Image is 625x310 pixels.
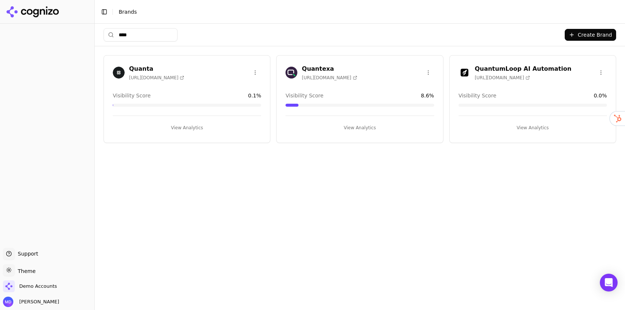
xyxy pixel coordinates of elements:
span: Brands [119,9,137,15]
h3: Quanta [129,64,184,73]
span: Demo Accounts [19,283,57,290]
nav: breadcrumb [119,8,604,16]
img: Quantexa [286,67,297,79]
span: 0.1 % [248,92,261,99]
button: View Analytics [286,122,434,134]
img: QuantumLoop AI Automation [459,67,470,79]
span: Visibility Score [459,92,496,99]
span: 0.0 % [594,92,607,99]
h3: QuantumLoop AI Automation [475,64,571,73]
span: Theme [15,268,36,274]
button: View Analytics [459,122,607,134]
span: [URL][DOMAIN_NAME] [129,75,184,81]
span: Support [15,250,38,257]
button: View Analytics [113,122,261,134]
img: Quanta [113,67,125,79]
span: [URL][DOMAIN_NAME] [302,75,357,81]
span: Visibility Score [113,92,151,99]
img: Melissa Dowd [3,297,13,307]
span: [URL][DOMAIN_NAME] [475,75,530,81]
img: Demo Accounts [3,280,15,292]
span: Visibility Score [286,92,323,99]
span: 8.6 % [421,92,434,99]
button: Open organization switcher [3,280,57,292]
h3: Quantexa [302,64,357,73]
button: Open user button [3,297,59,307]
button: Create Brand [565,29,616,41]
span: [PERSON_NAME] [16,299,59,305]
div: Open Intercom Messenger [600,274,618,291]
